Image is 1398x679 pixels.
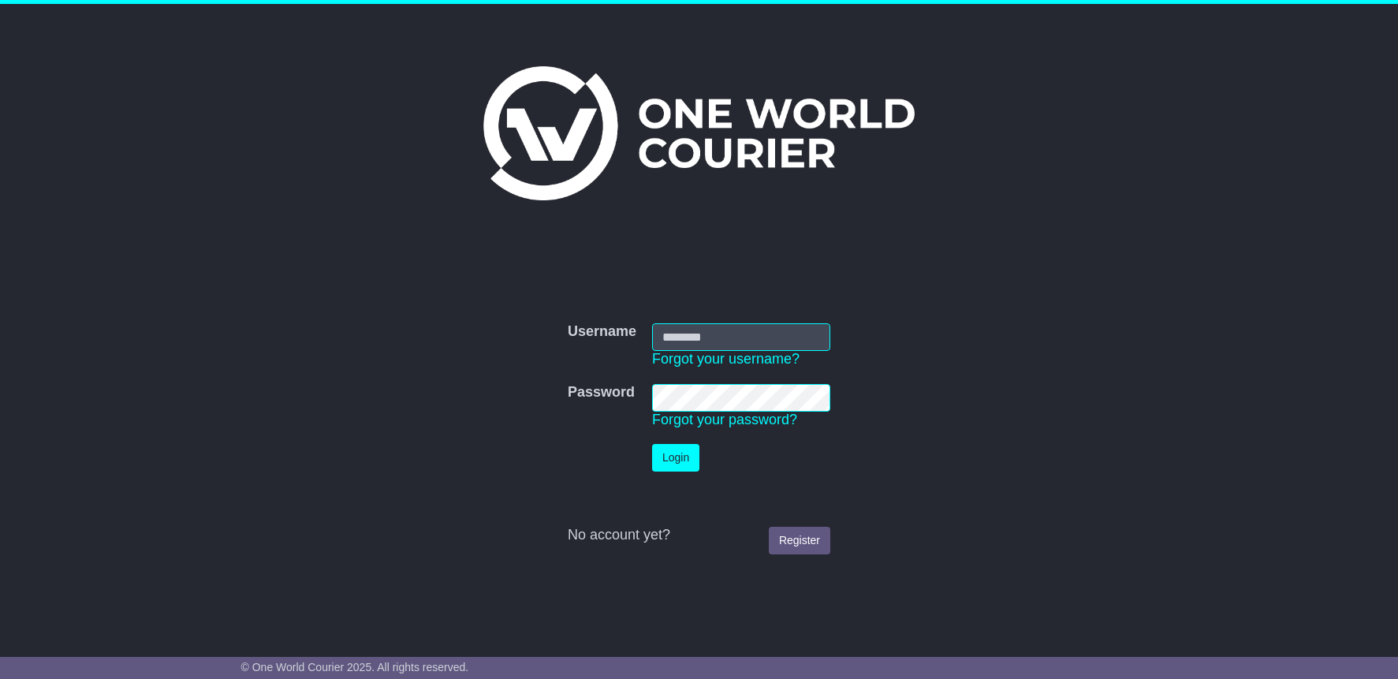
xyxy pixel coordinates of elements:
[652,444,699,472] button: Login
[652,351,800,367] a: Forgot your username?
[769,527,830,554] a: Register
[568,527,830,544] div: No account yet?
[568,323,636,341] label: Username
[652,412,797,427] a: Forgot your password?
[241,661,469,673] span: © One World Courier 2025. All rights reserved.
[568,384,635,401] label: Password
[483,66,914,200] img: One World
